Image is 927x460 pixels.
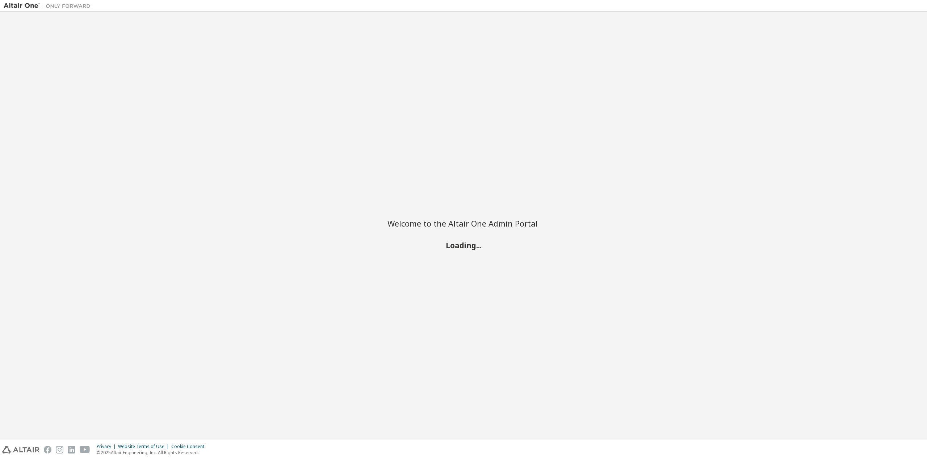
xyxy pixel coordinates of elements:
[2,446,39,453] img: altair_logo.svg
[56,446,63,453] img: instagram.svg
[387,240,540,250] h2: Loading...
[44,446,51,453] img: facebook.svg
[387,218,540,228] h2: Welcome to the Altair One Admin Portal
[97,450,209,456] p: © 2025 Altair Engineering, Inc. All Rights Reserved.
[171,444,209,450] div: Cookie Consent
[4,2,94,9] img: Altair One
[80,446,90,453] img: youtube.svg
[118,444,171,450] div: Website Terms of Use
[68,446,75,453] img: linkedin.svg
[97,444,118,450] div: Privacy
